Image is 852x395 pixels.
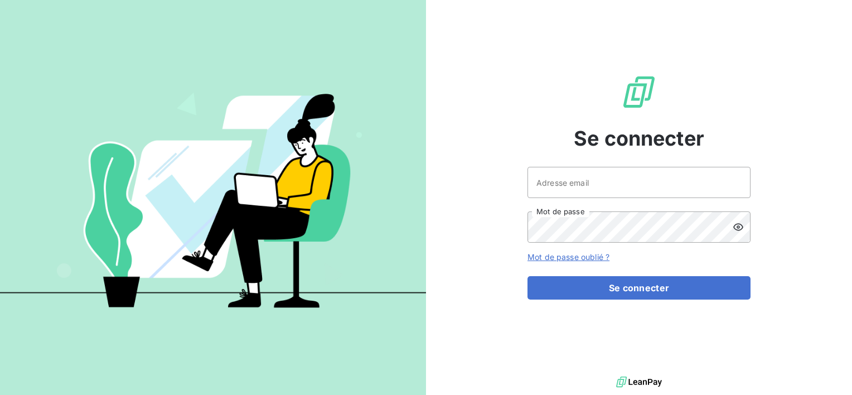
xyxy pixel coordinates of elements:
[621,74,657,110] img: Logo LeanPay
[527,276,751,300] button: Se connecter
[616,374,662,391] img: logo
[574,123,704,153] span: Se connecter
[527,252,609,262] a: Mot de passe oublié ?
[527,167,751,198] input: placeholder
